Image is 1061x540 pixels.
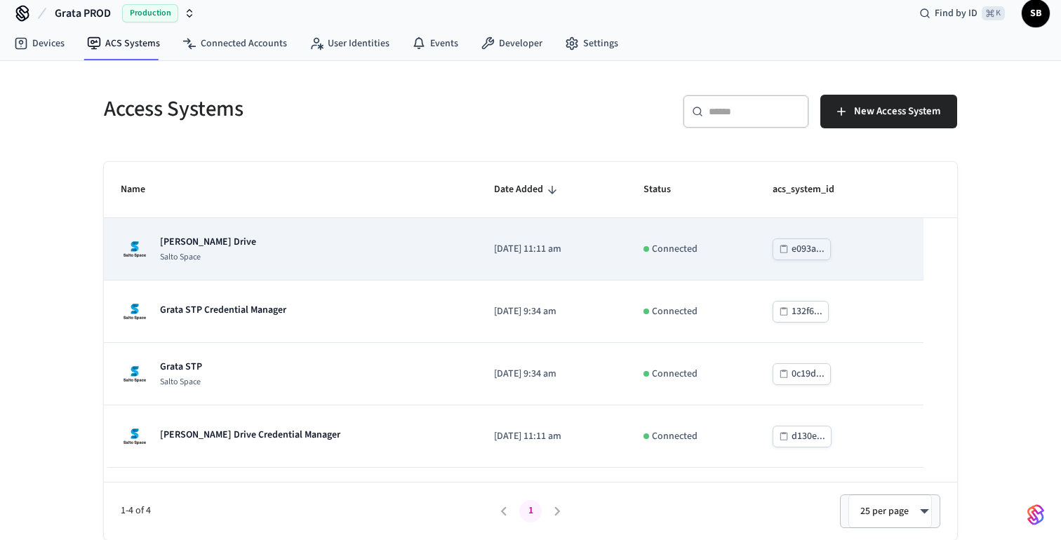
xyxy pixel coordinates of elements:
[55,5,111,22] span: Grata PROD
[652,304,698,319] p: Connected
[160,235,256,249] p: [PERSON_NAME] Drive
[773,238,831,260] button: e093a...
[121,179,164,201] span: Name
[982,6,1005,20] span: ⌘ K
[792,241,825,258] div: e093a...
[121,235,149,263] img: Salto Space Logo
[908,1,1016,26] div: Find by ID⌘ K
[160,428,340,442] p: [PERSON_NAME] Drive Credential Manager
[854,102,940,121] span: New Access System
[121,360,149,388] img: Salto Space Logo
[519,500,542,522] button: page 1
[773,363,831,385] button: 0c19d...
[935,6,977,20] span: Find by ID
[494,179,561,201] span: Date Added
[160,252,256,263] p: Salto Space
[554,31,629,56] a: Settings
[820,95,957,128] button: New Access System
[298,31,401,56] a: User Identities
[121,297,149,325] img: Salto Space Logo
[792,365,825,383] div: 0c19d...
[160,360,202,374] p: Grata STP
[401,31,469,56] a: Events
[792,428,825,445] div: d130e...
[773,426,832,447] button: d130e...
[1023,1,1048,26] span: SB
[792,303,822,320] div: 132f6...
[652,429,698,444] p: Connected
[121,504,491,518] span: 1-4 of 4
[469,31,554,56] a: Developer
[104,162,957,468] table: sticky table
[160,303,286,317] p: Grata STP Credential Manager
[76,31,171,56] a: ACS Systems
[652,367,698,382] p: Connected
[1027,504,1044,526] img: SeamLogoGradient.69752ec5.svg
[3,31,76,56] a: Devices
[122,4,178,22] span: Production
[494,367,609,382] p: [DATE] 9:34 am
[494,242,609,257] p: [DATE] 11:11 am
[160,377,202,388] p: Salto Space
[171,31,298,56] a: Connected Accounts
[494,304,609,319] p: [DATE] 9:34 am
[773,301,829,323] button: 132f6...
[104,95,522,123] h5: Access Systems
[773,179,853,201] span: acs_system_id
[652,242,698,257] p: Connected
[494,429,609,444] p: [DATE] 11:11 am
[643,179,689,201] span: Status
[491,500,570,522] nav: pagination navigation
[121,422,149,450] img: Salto Space Logo
[848,494,932,528] div: 25 per page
